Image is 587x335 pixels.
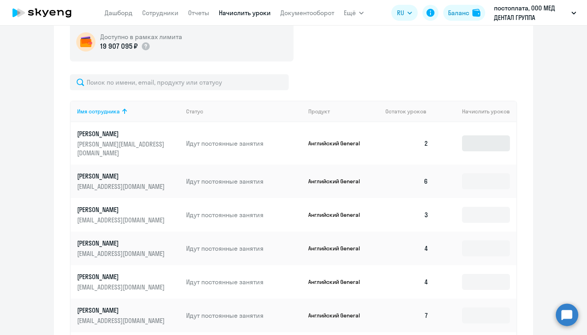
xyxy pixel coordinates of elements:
button: Балансbalance [443,5,485,21]
p: [PERSON_NAME] [77,272,167,281]
a: Сотрудники [142,9,178,17]
h5: Доступно в рамках лимита [100,32,182,41]
button: постоплата, ООО МЕД ДЕНТАЛ ГРУППА [490,3,580,22]
a: [PERSON_NAME][PERSON_NAME][EMAIL_ADDRESS][DOMAIN_NAME] [77,129,180,157]
p: 19 907 095 ₽ [100,41,138,52]
a: [PERSON_NAME][EMAIL_ADDRESS][DOMAIN_NAME] [77,205,180,224]
p: Идут постоянные занятия [186,278,302,286]
p: Английский General [308,245,368,252]
a: Отчеты [188,9,209,17]
p: [EMAIL_ADDRESS][DOMAIN_NAME] [77,182,167,191]
a: [PERSON_NAME][EMAIL_ADDRESS][DOMAIN_NAME] [77,272,180,291]
a: [PERSON_NAME][EMAIL_ADDRESS][DOMAIN_NAME] [77,172,180,191]
th: Начислить уроков [435,101,516,122]
img: wallet-circle.png [76,32,95,52]
button: RU [391,5,418,21]
p: [PERSON_NAME] [77,205,167,214]
p: [PERSON_NAME] [77,306,167,315]
p: Английский General [308,140,368,147]
span: Ещё [344,8,356,18]
div: Статус [186,108,203,115]
p: Идут постоянные занятия [186,244,302,253]
a: Начислить уроки [219,9,271,17]
p: Английский General [308,178,368,185]
div: Баланс [448,8,469,18]
div: Продукт [308,108,330,115]
td: 4 [379,265,435,299]
p: [EMAIL_ADDRESS][DOMAIN_NAME] [77,316,167,325]
button: Ещё [344,5,364,21]
p: [EMAIL_ADDRESS][DOMAIN_NAME] [77,249,167,258]
p: [PERSON_NAME] [77,129,167,138]
td: 4 [379,232,435,265]
p: [EMAIL_ADDRESS][DOMAIN_NAME] [77,216,167,224]
td: 2 [379,122,435,165]
a: Дашборд [105,9,133,17]
td: 3 [379,198,435,232]
div: Продукт [308,108,379,115]
img: balance [472,9,480,17]
p: Идут постоянные занятия [186,177,302,186]
p: постоплата, ООО МЕД ДЕНТАЛ ГРУППА [494,3,568,22]
div: Остаток уроков [385,108,435,115]
p: [PERSON_NAME][EMAIL_ADDRESS][DOMAIN_NAME] [77,140,167,157]
p: Идут постоянные занятия [186,210,302,219]
span: Остаток уроков [385,108,426,115]
a: Документооборот [280,9,334,17]
td: 6 [379,165,435,198]
p: [PERSON_NAME] [77,172,167,180]
span: RU [397,8,404,18]
a: [PERSON_NAME][EMAIL_ADDRESS][DOMAIN_NAME] [77,306,180,325]
p: Английский General [308,312,368,319]
div: Имя сотрудника [77,108,180,115]
p: Идут постоянные занятия [186,139,302,148]
p: Английский General [308,211,368,218]
input: Поиск по имени, email, продукту или статусу [70,74,289,90]
p: Английский General [308,278,368,285]
p: Идут постоянные занятия [186,311,302,320]
p: [PERSON_NAME] [77,239,167,248]
td: 7 [379,299,435,332]
a: [PERSON_NAME][EMAIL_ADDRESS][DOMAIN_NAME] [77,239,180,258]
p: [EMAIL_ADDRESS][DOMAIN_NAME] [77,283,167,291]
div: Статус [186,108,302,115]
div: Имя сотрудника [77,108,120,115]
